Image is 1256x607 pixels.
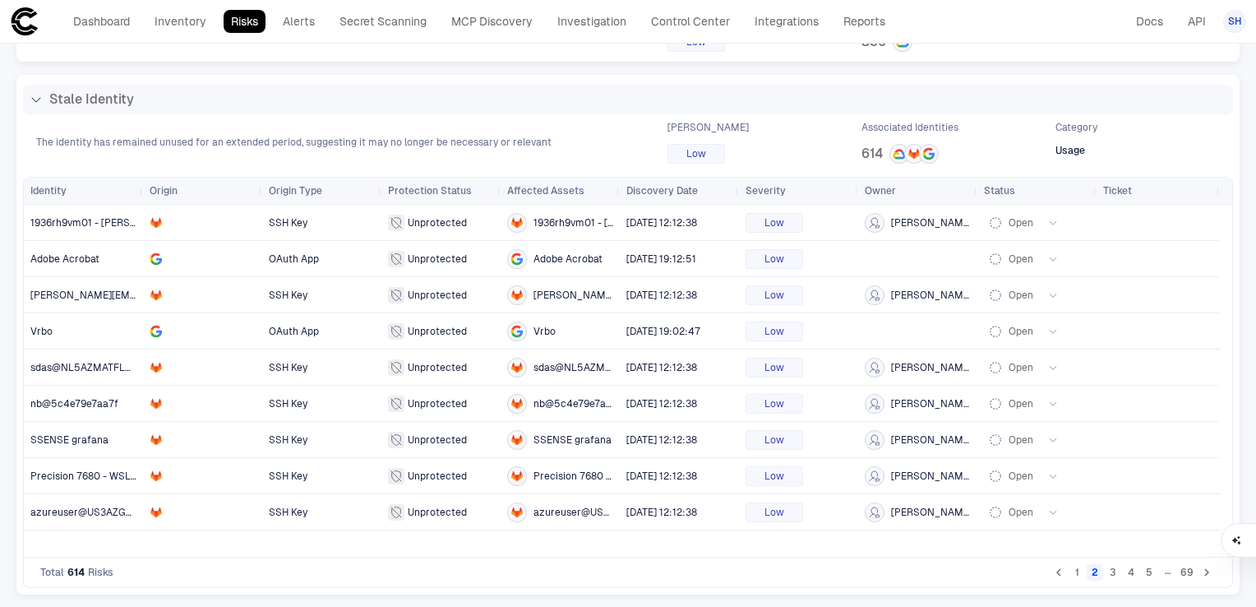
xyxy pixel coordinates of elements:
span: Origin [150,184,178,197]
span: Precision 7680 - WSL Ubuntu 20.04 [30,470,196,482]
span: [PERSON_NAME][EMAIL_ADDRESS][DOMAIN_NAME] [533,289,613,302]
span: Unprotected [408,216,467,229]
div: Gitlab [510,433,524,447]
span: Category [1055,121,1097,134]
div: Gitlab [510,361,524,374]
span: SSH Key [269,470,307,482]
span: Ticket [1103,184,1132,197]
span: Unprotected [408,470,467,483]
a: Secret Scanning [332,10,434,33]
span: Protection Status [388,184,472,197]
span: Origin Type [269,184,322,197]
span: [PERSON_NAME] [891,289,971,302]
div: Gitlab [150,397,163,410]
span: Owner [865,184,896,197]
button: Go to page 1 [1069,564,1085,581]
div: Gitlab [150,289,163,302]
span: Affected Assets [507,184,584,197]
span: Adobe Acrobat [30,253,99,265]
button: Open [984,249,1060,269]
span: Vrbo [533,325,556,338]
span: Low [764,506,784,519]
span: Total [40,566,64,579]
button: Go to next page [1198,564,1215,581]
span: [DATE] 19:12:51 [626,253,696,265]
span: [PERSON_NAME][EMAIL_ADDRESS][DOMAIN_NAME] [30,290,279,301]
span: Associated Identities [861,121,958,134]
span: Unprotected [408,253,467,266]
div: Google Workspace [510,325,524,338]
div: Gitlab [510,397,524,410]
span: Open [1009,325,1033,338]
div: … [1159,564,1175,581]
a: Investigation [550,10,634,33]
span: SSH Key [269,290,307,301]
button: page 2 [1087,564,1103,581]
button: Open [984,430,1060,450]
span: SSH Key [269,434,307,446]
button: Open [984,213,1060,233]
a: Alerts [275,10,322,33]
span: SSH Key [269,362,307,373]
button: Open [984,322,1060,341]
div: Gitlab [510,289,524,302]
span: Open [1009,216,1033,229]
span: Open [1009,289,1033,302]
div: Gitlab [510,470,524,483]
button: Go to page 69 [1177,564,1197,581]
nav: pagination navigation [1050,563,1216,582]
div: Google Workspace [150,253,163,266]
a: API [1180,10,1213,33]
span: Low [764,433,784,447]
span: Low [764,289,784,302]
span: Unprotected [408,397,467,410]
span: OAuth App [269,326,319,337]
a: Dashboard [66,10,137,33]
span: 614 [861,146,883,162]
span: Low [764,470,784,483]
span: [DATE] 12:12:38 [626,398,697,410]
span: 1936rh9vm01 - [PERSON_NAME][EMAIL_ADDRESS][PERSON_NAME][DOMAIN_NAME] [533,216,613,229]
div: Stale IdentityThe identity has remained unused for an extended period, suggesting it may no longe... [16,75,1240,174]
a: Control Center [644,10,737,33]
span: Usage [1055,144,1085,157]
span: SSENSE grafana [30,434,109,446]
span: SH [1228,15,1242,28]
span: Vrbo [30,326,53,337]
span: [DATE] 12:12:38 [626,507,697,518]
button: Open [984,394,1060,414]
span: Open [1009,470,1033,483]
span: [PERSON_NAME] [891,470,971,483]
span: 1936rh9vm01 - [PERSON_NAME][EMAIL_ADDRESS][PERSON_NAME][DOMAIN_NAME] [30,217,432,229]
span: Unprotected [408,289,467,302]
span: Stale Identity [49,91,134,108]
span: Open [1009,253,1033,266]
span: The identity has remained unused for an extended period, suggesting it may no longer be necessary... [36,136,552,149]
span: SSH Key [269,507,307,518]
span: Unprotected [408,433,467,447]
div: Gitlab [510,506,524,519]
span: [PERSON_NAME] [891,361,971,374]
span: Severity [746,184,786,197]
span: Precision 7680 - WSL Ubuntu 20.04 [533,470,613,483]
span: Low [764,325,784,338]
span: Low [686,147,706,160]
span: SSH Key [269,398,307,410]
a: Integrations [747,10,826,33]
span: nb@5c4e79e7aa7f [30,398,118,410]
button: Open [984,285,1060,305]
button: Open [984,466,1060,486]
span: Open [1009,433,1033,447]
span: [PERSON_NAME] [891,397,971,410]
span: Low [764,216,784,229]
span: nb@5c4e79e7aa7f [533,397,613,410]
span: [DATE] 12:12:38 [626,290,697,301]
span: Unprotected [408,361,467,374]
div: Google Workspace [150,325,163,338]
span: SSENSE grafana [533,433,612,447]
a: Reports [836,10,893,33]
span: Low [764,397,784,410]
span: [DATE] 12:12:38 [626,362,697,373]
span: [DATE] 12:12:38 [626,217,697,229]
span: Identity [30,184,67,197]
